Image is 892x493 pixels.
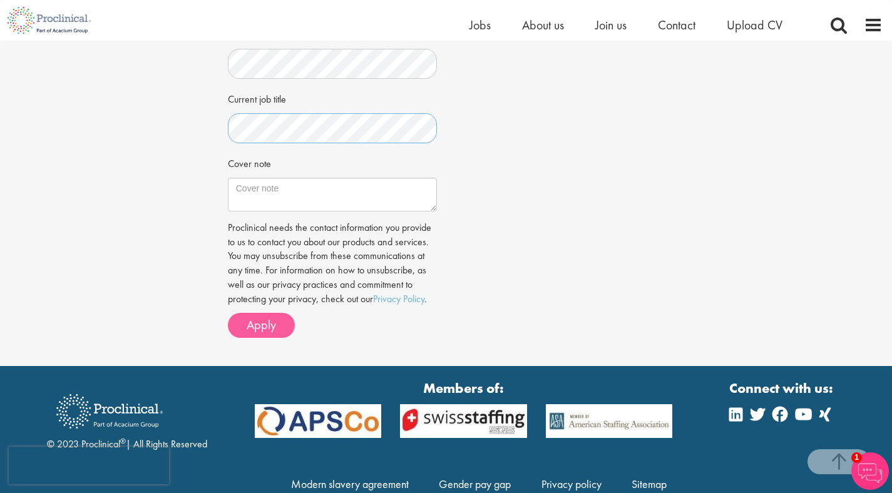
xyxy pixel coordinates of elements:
[228,88,286,107] label: Current job title
[851,452,862,463] span: 1
[247,317,276,333] span: Apply
[228,313,295,338] button: Apply
[255,379,673,398] strong: Members of:
[439,477,511,491] a: Gender pay gap
[632,477,667,491] a: Sitemap
[541,477,602,491] a: Privacy policy
[391,404,536,438] img: APSCo
[47,385,172,437] img: Proclinical Recruitment
[658,17,695,33] a: Contact
[729,379,836,398] strong: Connect with us:
[47,385,207,452] div: © 2023 Proclinical | All Rights Reserved
[120,436,126,446] sup: ®
[245,404,391,438] img: APSCo
[727,17,782,33] a: Upload CV
[291,477,409,491] a: Modern slavery agreement
[595,17,627,33] a: Join us
[536,404,682,438] img: APSCo
[851,452,889,490] img: Chatbot
[469,17,491,33] a: Jobs
[228,153,271,171] label: Cover note
[9,447,169,484] iframe: reCAPTCHA
[228,221,437,307] p: Proclinical needs the contact information you provide to us to contact you about our products and...
[373,292,424,305] a: Privacy Policy
[522,17,564,33] a: About us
